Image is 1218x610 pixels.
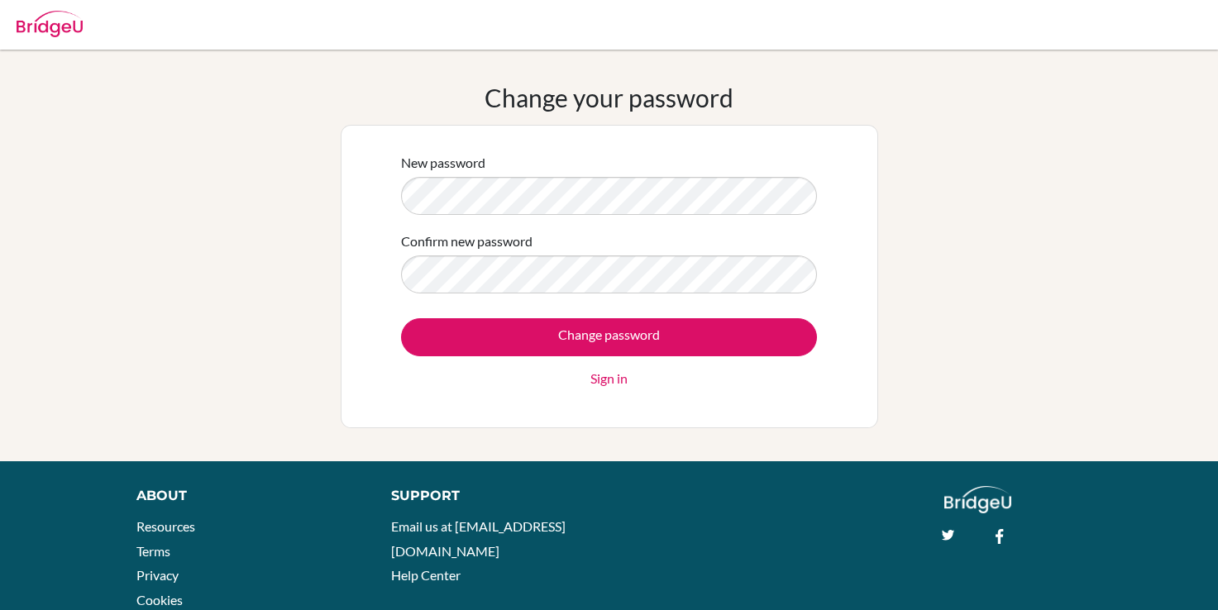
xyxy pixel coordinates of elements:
[136,567,179,583] a: Privacy
[944,486,1011,513] img: logo_white@2x-f4f0deed5e89b7ecb1c2cc34c3e3d731f90f0f143d5ea2071677605dd97b5244.png
[391,518,566,559] a: Email us at [EMAIL_ADDRESS][DOMAIN_NAME]
[391,486,591,506] div: Support
[136,486,354,506] div: About
[401,153,485,173] label: New password
[401,318,817,356] input: Change password
[391,567,461,583] a: Help Center
[485,83,733,112] h1: Change your password
[136,518,195,534] a: Resources
[401,231,533,251] label: Confirm new password
[136,543,170,559] a: Terms
[590,369,628,388] a: Sign in
[136,592,183,608] a: Cookies
[17,11,83,37] img: Bridge-U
